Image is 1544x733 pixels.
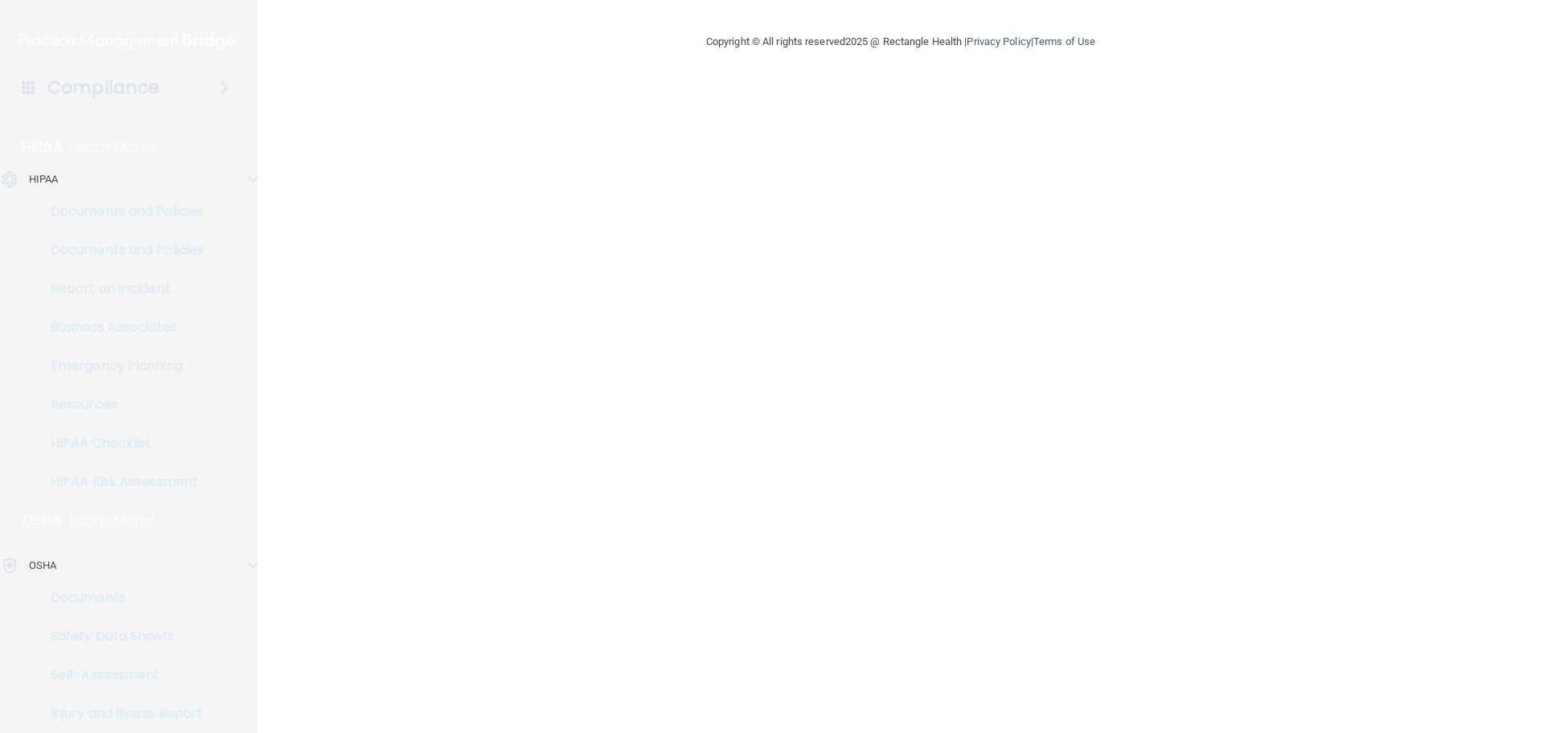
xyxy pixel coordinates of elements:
p: Learn More! [71,138,156,157]
p: HIPAA Risk Assessment [10,474,230,490]
p: Documents [10,590,230,606]
p: HIPAA [29,170,59,189]
p: Emergency Planning [10,358,230,374]
p: Learn More! [70,511,155,530]
p: OSHA [29,556,56,575]
a: Terms of Use [1033,35,1095,47]
p: Documents and Policies [10,242,230,258]
div: Copyright © All rights reserved 2025 @ Rectangle Health | | [607,16,1194,68]
p: Business Associates [10,319,230,336]
p: Resources [10,397,230,413]
a: Privacy Policy [967,35,1030,47]
p: HIPAA Checklist [10,435,230,451]
h4: Compliance [47,76,159,99]
p: Safety Data Sheets [10,628,230,644]
p: Injury and Illness Report [10,706,230,722]
p: OSHA [22,511,62,530]
p: Documents and Policies [10,204,230,220]
p: HIPAA [22,138,63,157]
img: PMB logo [19,25,238,57]
p: Self-Assessment [10,667,230,683]
p: Report an Incident [10,281,230,297]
